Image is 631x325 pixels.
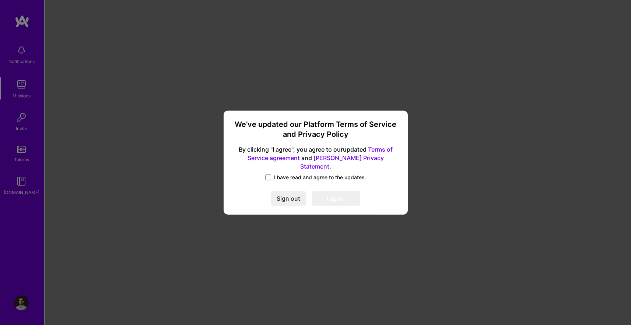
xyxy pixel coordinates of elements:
button: Sign out [271,191,306,206]
h3: We’ve updated our Platform Terms of Service and Privacy Policy [232,119,399,139]
span: I have read and agree to the updates. [274,174,366,181]
a: Terms of Service agreement [248,146,393,162]
a: [PERSON_NAME] Privacy Statement [300,154,384,170]
button: I agree [312,191,360,206]
span: By clicking "I agree", you agree to our updated and . [232,145,399,171]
